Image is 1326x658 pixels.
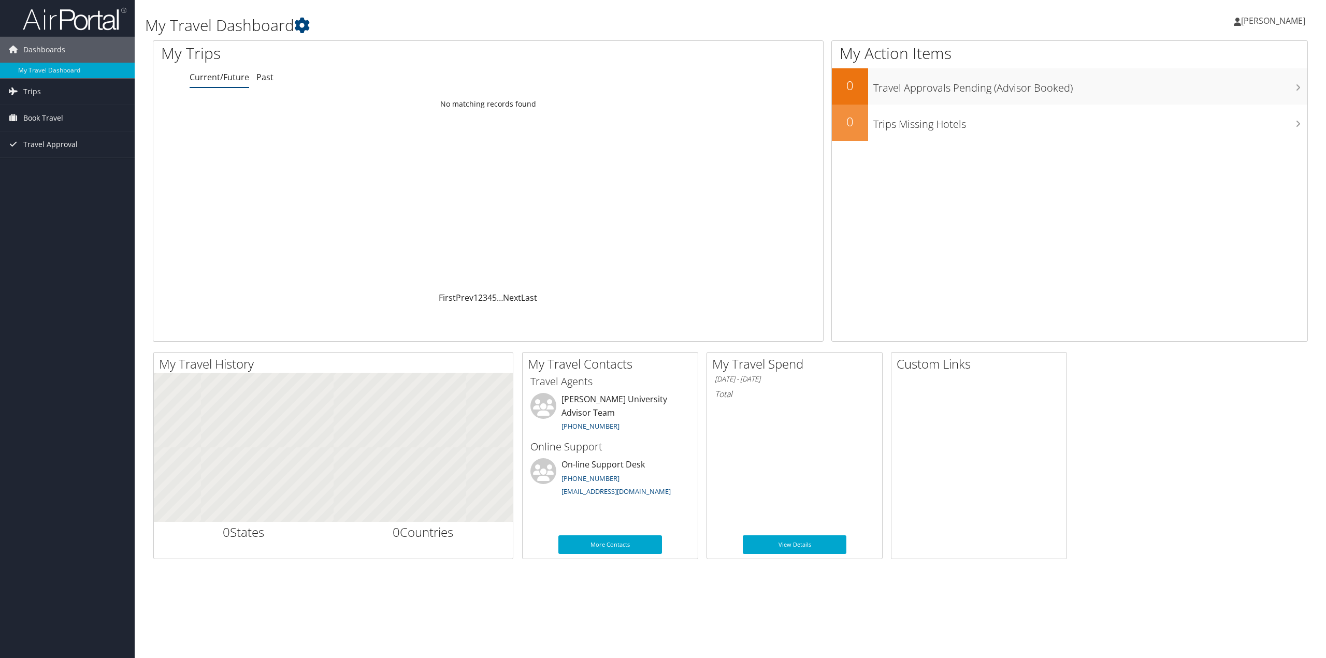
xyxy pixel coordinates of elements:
[525,458,695,501] li: On-line Support Desk
[530,374,690,389] h3: Travel Agents
[561,421,619,431] a: [PHONE_NUMBER]
[521,292,537,303] a: Last
[478,292,483,303] a: 2
[439,292,456,303] a: First
[161,42,536,64] h1: My Trips
[23,131,78,157] span: Travel Approval
[492,292,497,303] a: 5
[715,374,874,384] h6: [DATE] - [DATE]
[256,71,273,83] a: Past
[483,292,487,303] a: 3
[473,292,478,303] a: 1
[190,71,249,83] a: Current/Future
[456,292,473,303] a: Prev
[832,77,868,94] h2: 0
[528,355,698,373] h2: My Travel Contacts
[561,487,671,496] a: [EMAIL_ADDRESS][DOMAIN_NAME]
[23,7,126,31] img: airportal-logo.png
[712,355,882,373] h2: My Travel Spend
[832,42,1307,64] h1: My Action Items
[873,112,1307,131] h3: Trips Missing Hotels
[23,79,41,105] span: Trips
[561,474,619,483] a: [PHONE_NUMBER]
[341,523,506,541] h2: Countries
[159,355,513,373] h2: My Travel History
[503,292,521,303] a: Next
[1234,5,1316,36] a: [PERSON_NAME]
[153,95,823,113] td: No matching records found
[23,105,63,131] span: Book Travel
[832,68,1307,105] a: 0Travel Approvals Pending (Advisor Booked)
[1241,15,1305,26] span: [PERSON_NAME]
[873,76,1307,95] h3: Travel Approvals Pending (Advisor Booked)
[23,37,65,63] span: Dashboards
[832,113,868,130] h2: 0
[530,440,690,454] h3: Online Support
[393,523,400,540] span: 0
[162,523,326,541] h2: States
[715,388,874,400] h6: Total
[743,535,846,554] a: View Details
[145,14,926,36] h1: My Travel Dashboard
[897,355,1066,373] h2: Custom Links
[223,523,230,540] span: 0
[497,292,503,303] span: …
[558,535,662,554] a: More Contacts
[487,292,492,303] a: 4
[525,393,695,435] li: [PERSON_NAME] University Advisor Team
[832,105,1307,141] a: 0Trips Missing Hotels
